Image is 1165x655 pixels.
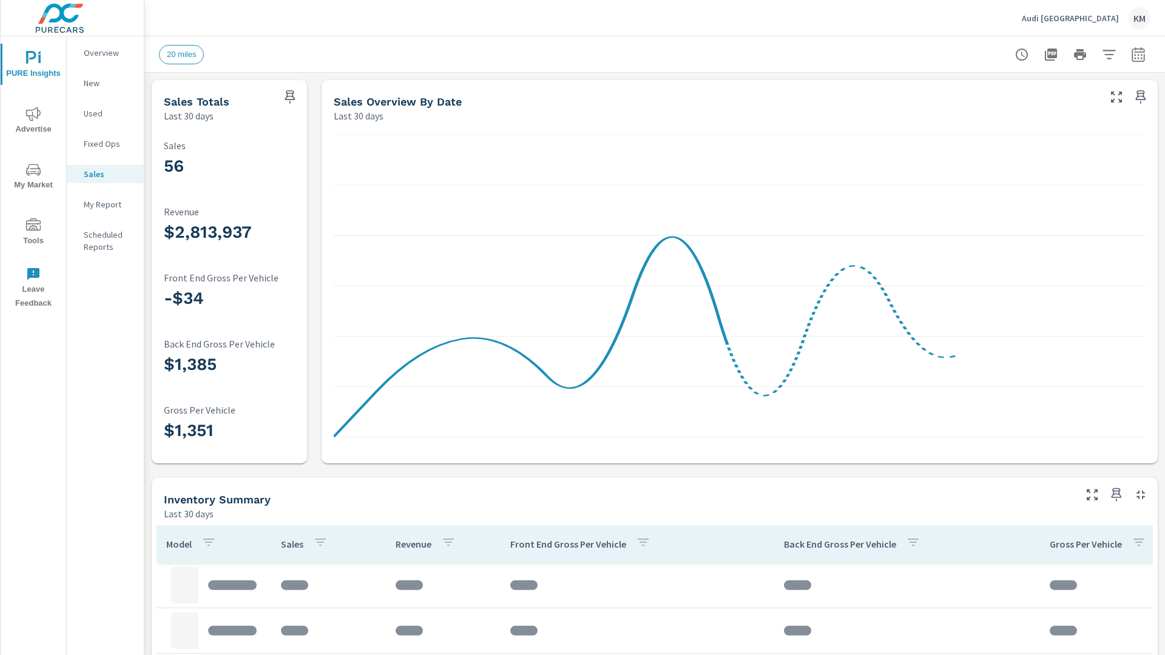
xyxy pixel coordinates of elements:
h3: 56 [164,156,324,176]
p: Last 30 days [334,109,383,123]
span: My Market [4,163,62,192]
p: Revenue [164,206,324,217]
button: Make Fullscreen [1082,485,1102,505]
p: Scheduled Reports [84,229,134,253]
p: Sales [281,538,303,550]
span: Save this to your personalized report [1107,485,1126,505]
p: Used [84,107,134,119]
span: Tools [4,218,62,248]
span: Save this to your personalized report [1131,87,1150,107]
h3: $2,813,937 [164,222,324,243]
p: Fixed Ops [84,138,134,150]
p: Gross Per Vehicle [1050,538,1122,550]
div: KM [1129,7,1150,29]
span: 20 miles [160,50,203,59]
div: Sales [67,165,144,183]
div: Scheduled Reports [67,226,144,256]
button: Minimize Widget [1131,485,1150,505]
p: Front End Gross Per Vehicle [164,272,324,283]
h5: Inventory Summary [164,493,271,506]
p: Revenue [396,538,431,550]
p: Gross Per Vehicle [164,405,324,415]
div: My Report [67,195,144,213]
button: "Export Report to PDF" [1039,42,1063,67]
div: New [67,74,144,92]
button: Select Date Range [1126,42,1150,67]
h5: Sales Overview By Date [334,95,462,108]
span: Save this to your personalized report [280,87,300,107]
p: Last 30 days [164,109,214,123]
span: Leave Feedback [4,267,62,311]
button: Apply Filters [1097,42,1121,67]
p: Audi [GEOGRAPHIC_DATA] [1022,13,1119,24]
p: Front End Gross Per Vehicle [510,538,626,550]
p: My Report [84,198,134,210]
p: Sales [84,168,134,180]
div: Fixed Ops [67,135,144,153]
div: nav menu [1,36,66,315]
p: Model [166,538,192,550]
p: Overview [84,47,134,59]
button: Print Report [1068,42,1092,67]
h3: $1,351 [164,420,324,441]
p: Back End Gross Per Vehicle [164,338,324,349]
h3: $1,385 [164,354,324,375]
button: Make Fullscreen [1107,87,1126,107]
span: PURE Insights [4,51,62,81]
div: Used [67,104,144,123]
p: Back End Gross Per Vehicle [784,538,896,550]
p: New [84,77,134,89]
h5: Sales Totals [164,95,229,108]
p: Sales [164,140,324,151]
div: Overview [67,44,144,62]
p: Last 30 days [164,506,214,521]
h3: -$34 [164,288,324,309]
span: Advertise [4,107,62,136]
